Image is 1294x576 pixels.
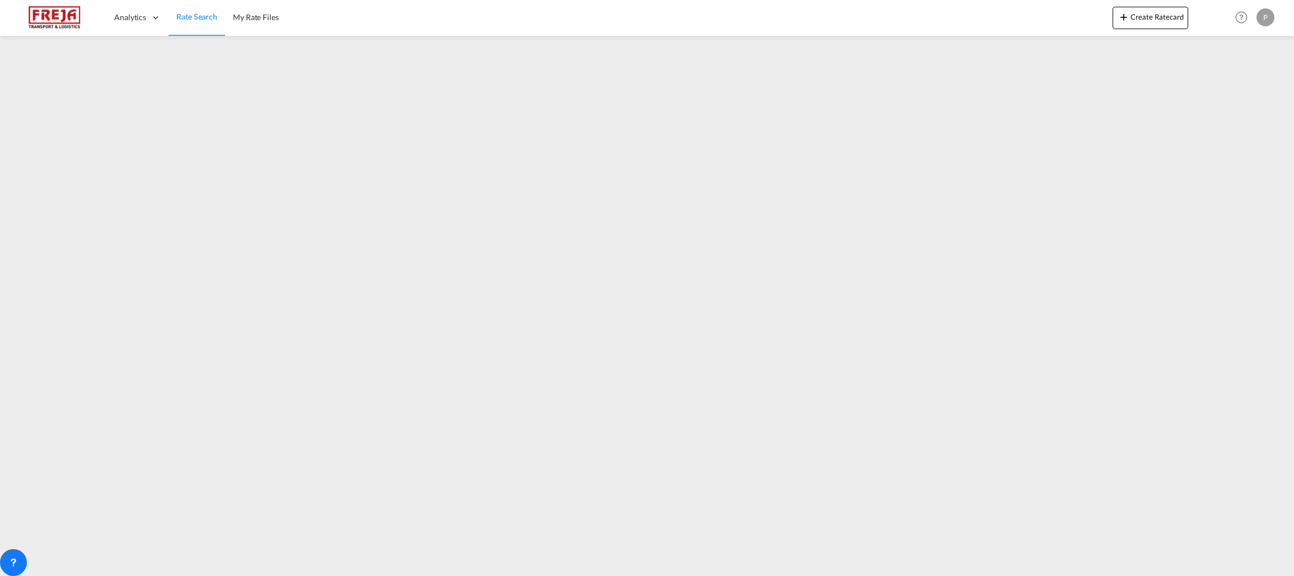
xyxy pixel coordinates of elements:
[114,12,146,23] span: Analytics
[233,12,279,22] span: My Rate Files
[1256,8,1274,26] div: P
[1113,7,1188,29] button: icon-plus 400-fgCreate Ratecard
[176,12,217,21] span: Rate Search
[1232,8,1251,27] span: Help
[17,5,92,30] img: 586607c025bf11f083711d99603023e7.png
[1232,8,1256,28] div: Help
[1117,10,1131,24] md-icon: icon-plus 400-fg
